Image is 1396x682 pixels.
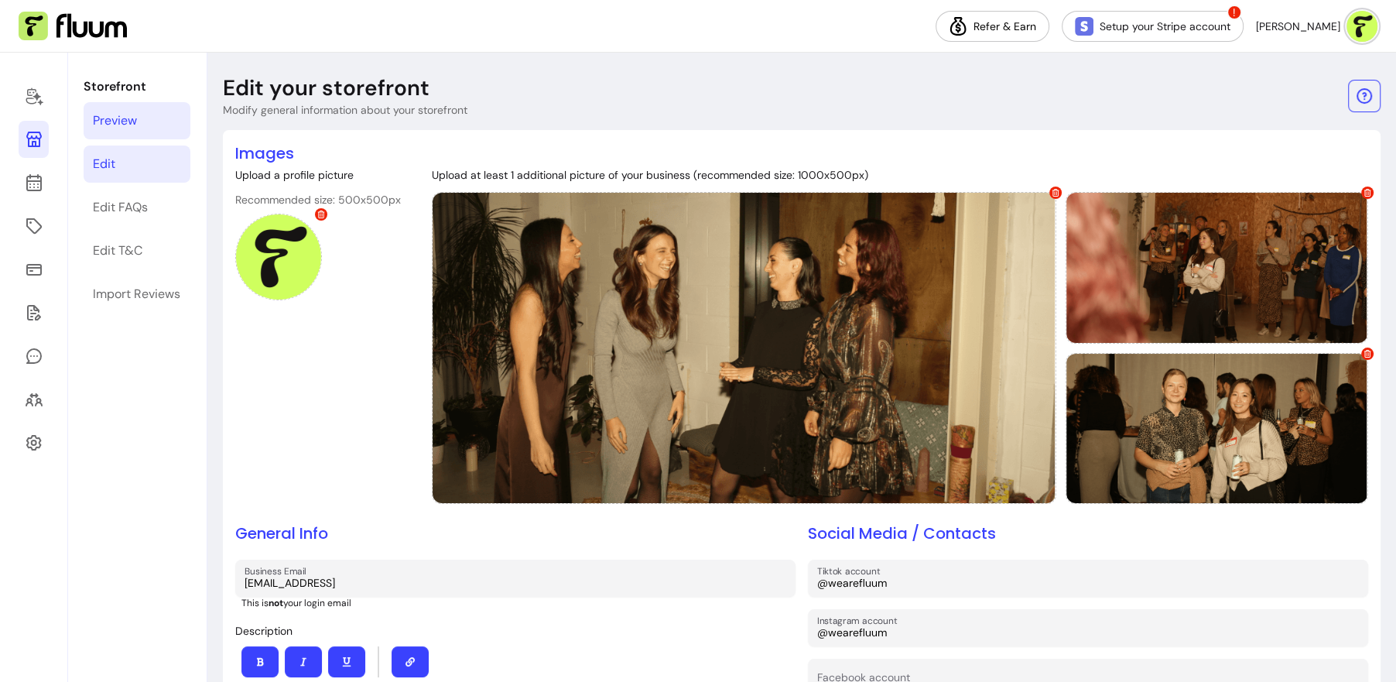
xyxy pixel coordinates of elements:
div: Provider image 3 [1066,353,1368,505]
a: Clients [19,381,49,418]
label: Tiktok account [817,564,885,577]
p: Upload a profile picture [235,167,401,183]
h2: Images [235,142,1368,164]
p: Recommended size: 500x500px [235,192,401,207]
p: Storefront [84,77,190,96]
a: Forms [19,294,49,331]
img: Fluum Logo [19,12,127,41]
img: https://d22cr2pskkweo8.cloudfront.net/7da0f95d-a9ed-4b41-b915-5433de84e032 [433,193,1056,503]
a: My Messages [19,338,49,375]
a: Settings [19,424,49,461]
p: This is your login email [241,597,796,609]
input: Business Email [245,575,786,591]
img: avatar [1346,11,1377,42]
a: Preview [84,102,190,139]
img: Stripe Icon [1075,17,1093,36]
a: Setup your Stripe account [1062,11,1244,42]
button: avatar[PERSON_NAME] [1256,11,1377,42]
div: Provider image 2 [1066,192,1368,344]
span: ! [1227,5,1242,20]
a: Import Reviews [84,276,190,313]
div: Edit FAQs [93,198,148,217]
a: Refer & Earn [936,11,1049,42]
img: https://d22cr2pskkweo8.cloudfront.net/bebc8608-c9bb-47e6-9180-4ba40991fc76 [1066,193,1367,343]
p: Edit your storefront [223,74,429,102]
a: Edit [84,146,190,183]
a: Sales [19,251,49,288]
div: Profile picture [235,214,322,300]
a: Storefront [19,121,49,158]
div: Edit [93,155,115,173]
a: Home [19,77,49,115]
label: Instagram account [817,614,902,627]
span: Description [235,624,293,638]
div: Edit T&C [93,242,142,260]
a: Edit T&C [84,232,190,269]
a: Offerings [19,207,49,245]
div: Import Reviews [93,285,180,303]
input: Tiktok account [817,575,1359,591]
p: Modify general information about your storefront [223,102,467,118]
div: Preview [93,111,137,130]
b: not [269,597,283,609]
div: Provider image 1 [432,192,1056,504]
h2: Social Media / Contacts [808,523,1368,544]
a: Calendar [19,164,49,201]
img: https://d22cr2pskkweo8.cloudfront.net/067ecc5e-a255-44f1-bac5-3b283ce54a9c [1066,354,1367,504]
h2: General Info [235,523,796,544]
a: Edit FAQs [84,189,190,226]
label: Business Email [245,564,312,577]
input: Instagram account [817,625,1359,640]
p: Upload at least 1 additional picture of your business (recommended size: 1000x500px) [432,167,1368,183]
img: https://d22cr2pskkweo8.cloudfront.net/d9433576-b069-4324-85ff-0e2a646a54d9 [236,214,321,300]
span: [PERSON_NAME] [1256,19,1340,34]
